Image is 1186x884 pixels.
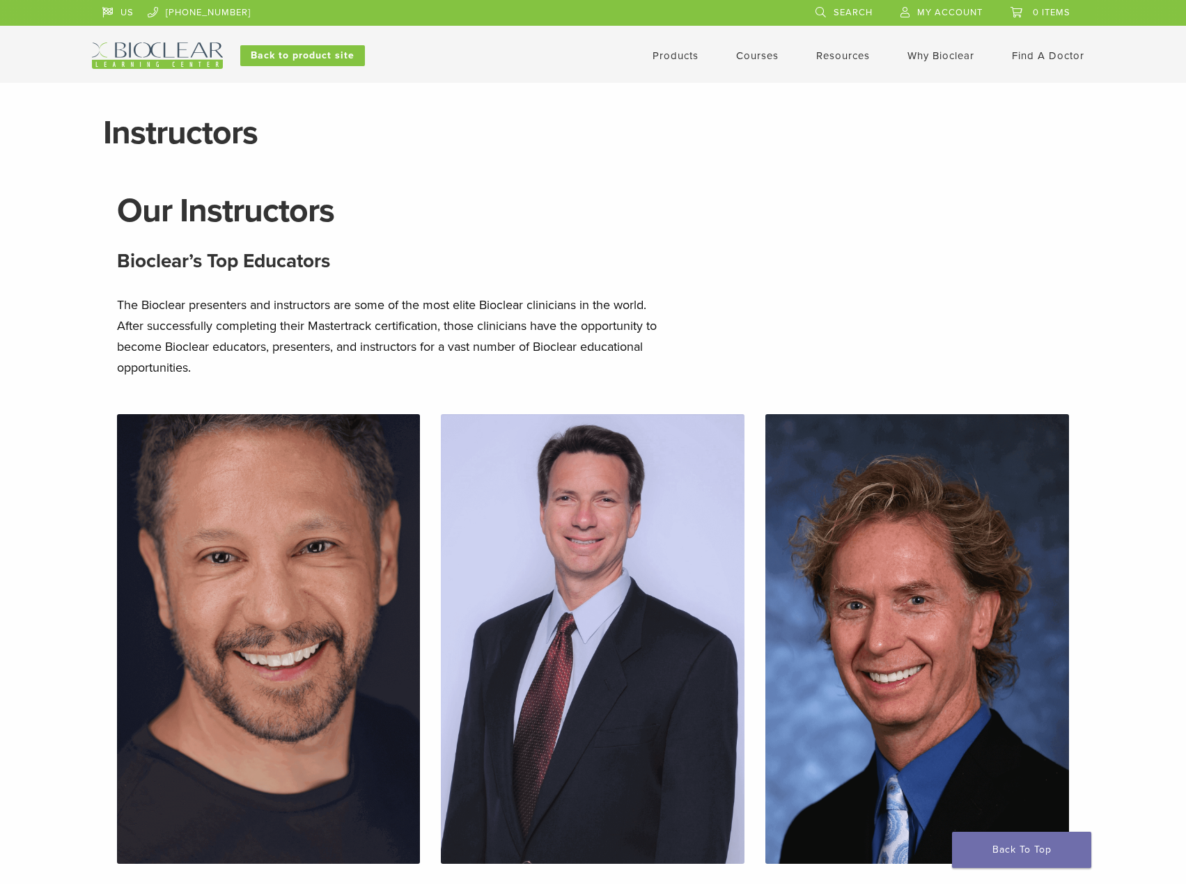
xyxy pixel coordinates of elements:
[834,7,873,18] span: Search
[816,49,870,62] a: Resources
[117,194,1070,228] h1: Our Instructors
[1033,7,1070,18] span: 0 items
[736,49,779,62] a: Courses
[117,244,1070,278] h3: Bioclear’s Top Educators
[1012,49,1084,62] a: Find A Doctor
[952,832,1091,868] a: Back To Top
[103,116,1084,150] h1: Instructors
[240,45,365,66] a: Back to product site
[653,49,699,62] a: Products
[117,294,674,378] p: The Bioclear presenters and instructors are some of the most elite Bioclear clinicians in the wor...
[92,42,223,69] img: Bioclear
[907,49,974,62] a: Why Bioclear
[917,7,983,18] span: My Account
